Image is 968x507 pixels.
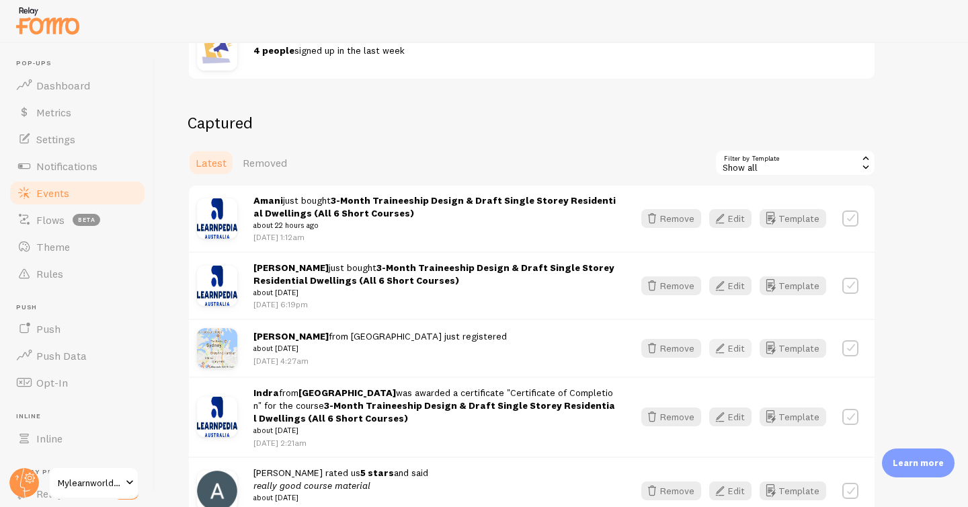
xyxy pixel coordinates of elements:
[641,481,701,500] button: Remove
[188,149,235,176] a: Latest
[253,479,370,492] em: really good course material
[253,342,507,354] small: about [DATE]
[16,412,147,421] span: Inline
[709,339,760,358] a: Edit
[760,339,826,358] button: Template
[641,276,701,295] button: Remove
[253,262,617,299] span: just bought
[36,432,63,445] span: Inline
[253,194,283,206] strong: Amani
[253,194,616,219] a: 3-Month Traineeship Design & Draft Single Storey Residential Dwellings (All 6 Short Courses)
[58,475,122,491] span: Mylearnworlds (Learnpedia)
[253,424,617,436] small: about [DATE]
[196,156,227,169] span: Latest
[36,322,61,336] span: Push
[360,467,394,479] strong: 5 stars
[760,407,826,426] button: Template
[253,355,507,366] p: [DATE] 4:27am
[253,330,329,342] strong: [PERSON_NAME]
[197,328,237,368] img: Sydney-New_South_Wales-Australia.png
[709,276,760,295] a: Edit
[8,369,147,396] a: Opt-In
[36,213,65,227] span: Flows
[253,387,617,437] span: from was awarded a certificate "Certificate of Completion" for the course
[36,159,97,173] span: Notifications
[197,266,237,306] img: f23e4acf7fdf81b6f37a70fb569d1c07
[8,126,147,153] a: Settings
[715,149,876,176] div: Show all
[36,186,69,200] span: Events
[709,481,752,500] button: Edit
[253,286,617,299] small: about [DATE]
[709,209,752,228] button: Edit
[709,481,760,500] a: Edit
[8,425,147,452] a: Inline
[73,214,100,226] span: beta
[760,481,826,500] button: Template
[893,457,944,469] p: Learn more
[709,276,752,295] button: Edit
[882,448,955,477] div: Learn more
[36,349,87,362] span: Push Data
[36,79,90,92] span: Dashboard
[8,342,147,369] a: Push Data
[8,233,147,260] a: Theme
[253,330,507,355] span: from [GEOGRAPHIC_DATA] just registered
[36,106,71,119] span: Metrics
[197,397,237,437] img: 040d1f13fedf9e8539e6cdaabc2dee9f
[8,153,147,180] a: Notifications
[14,3,81,38] img: fomo-relay-logo-orange.svg
[36,376,68,389] span: Opt-In
[298,387,396,399] strong: [GEOGRAPHIC_DATA]
[235,149,295,176] a: Removed
[253,467,428,504] span: [PERSON_NAME] rated us and said
[253,387,279,399] strong: Indra
[253,219,617,231] small: about 22 hours ago
[36,267,63,280] span: Rules
[253,262,329,274] strong: [PERSON_NAME]
[641,407,701,426] button: Remove
[709,407,752,426] button: Edit
[8,260,147,287] a: Rules
[253,194,617,232] span: just bought
[641,339,701,358] button: Remove
[16,59,147,68] span: Pop-ups
[641,209,701,228] button: Remove
[253,437,617,448] p: [DATE] 2:21am
[760,209,826,228] button: Template
[760,276,826,295] button: Template
[253,44,405,56] span: signed up in the last week
[253,262,614,286] a: 3-Month Traineeship Design & Draft Single Storey Residential Dwellings (All 6 Short Courses)
[253,399,615,424] a: 3-Month Traineeship Design & Draft Single Storey Residential Dwellings (All 6 Short Courses)
[709,209,760,228] a: Edit
[8,99,147,126] a: Metrics
[197,198,237,239] img: c8a2bd26145d358e95ad85eb1c747515
[243,156,287,169] span: Removed
[8,206,147,233] a: Flows beta
[709,339,752,358] button: Edit
[8,180,147,206] a: Events
[197,30,237,71] img: shoutout.jpg
[188,112,876,133] h2: Captured
[48,467,139,499] a: Mylearnworlds (Learnpedia)
[253,299,617,310] p: [DATE] 6:19pm
[253,231,617,243] p: [DATE] 1:12am
[36,240,70,253] span: Theme
[709,407,760,426] a: Edit
[16,303,147,312] span: Push
[8,315,147,342] a: Push
[36,132,75,146] span: Settings
[253,492,428,504] small: about [DATE]
[253,44,294,56] strong: 4 people
[8,72,147,99] a: Dashboard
